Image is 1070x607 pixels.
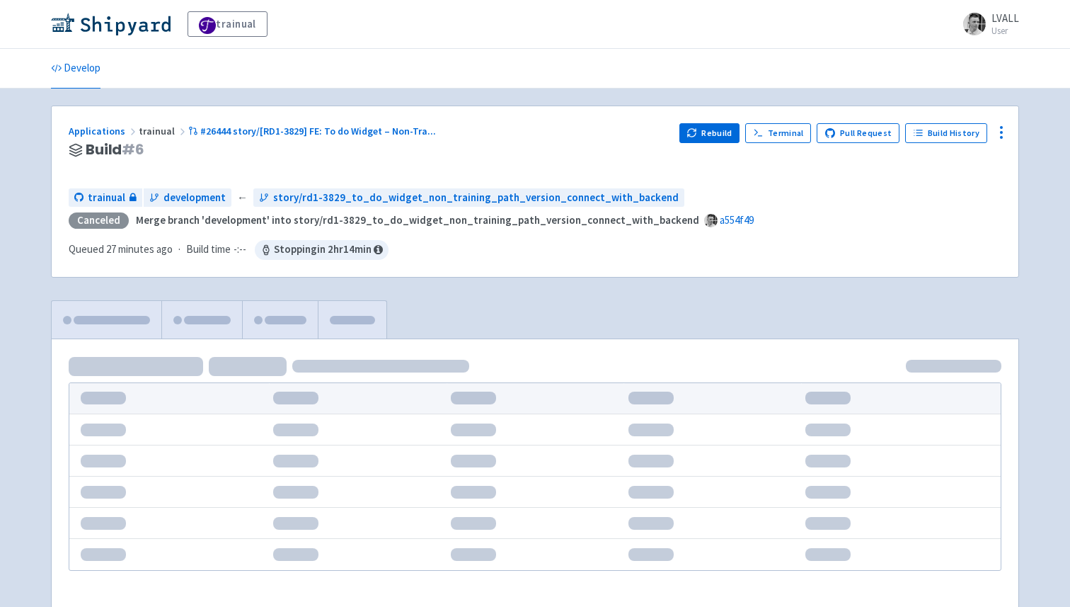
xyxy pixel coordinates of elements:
[139,125,188,137] span: trainual
[253,188,684,208] a: story/rd1-3829_to_do_widget_non_training_path_version_connect_with_backend
[144,188,231,208] a: development
[273,190,679,206] span: story/rd1-3829_to_do_widget_non_training_path_version_connect_with_backend
[905,123,987,143] a: Build History
[69,212,129,229] div: Canceled
[136,213,699,227] strong: Merge branch 'development' into story/rd1-3829_to_do_widget_non_training_path_version_connect_wit...
[122,140,144,159] span: # 6
[955,13,1019,35] a: LVALL User
[991,26,1019,35] small: User
[991,11,1019,25] span: LVALL
[88,190,125,206] span: trainual
[720,213,754,227] a: a554f49
[237,190,248,206] span: ←
[86,142,144,158] span: Build
[106,242,173,256] time: 27 minutes ago
[188,125,438,137] a: #26444 story/[RD1-3829] FE: To do Widget – Non-Tra...
[186,242,231,258] span: Build time
[69,125,139,137] a: Applications
[51,49,100,89] a: Develop
[188,11,267,37] a: trainual
[69,188,142,208] a: trainual
[679,123,740,143] button: Rebuild
[255,240,389,260] span: Stopping in 2 hr 14 min
[745,123,811,143] a: Terminal
[69,240,389,260] div: ·
[200,125,436,137] span: #26444 story/[RD1-3829] FE: To do Widget – Non-Tra ...
[69,242,173,256] span: Queued
[163,190,226,206] span: development
[817,123,899,143] a: Pull Request
[234,242,246,258] span: -:--
[51,13,171,35] img: Shipyard logo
